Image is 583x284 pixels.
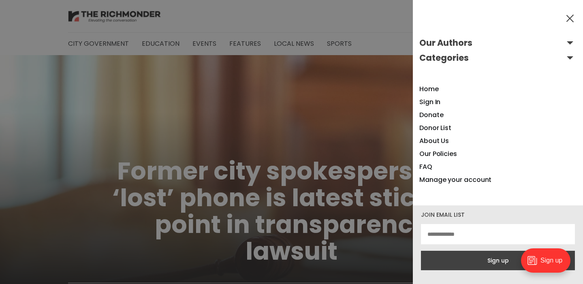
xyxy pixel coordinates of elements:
[419,36,577,49] button: Open submenu Our Authors
[421,212,575,218] div: Join email list
[419,51,577,64] button: Open submenu Categories
[419,97,440,107] a: Sign In
[419,149,457,158] a: Our Policies
[419,110,444,120] a: Donate
[419,162,432,171] a: FAQ
[421,251,575,270] button: Sign up
[419,84,439,94] a: Home
[514,244,583,284] iframe: portal-trigger
[419,175,491,184] a: Manage your account
[419,123,451,132] a: Donor List
[419,136,449,145] a: About Us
